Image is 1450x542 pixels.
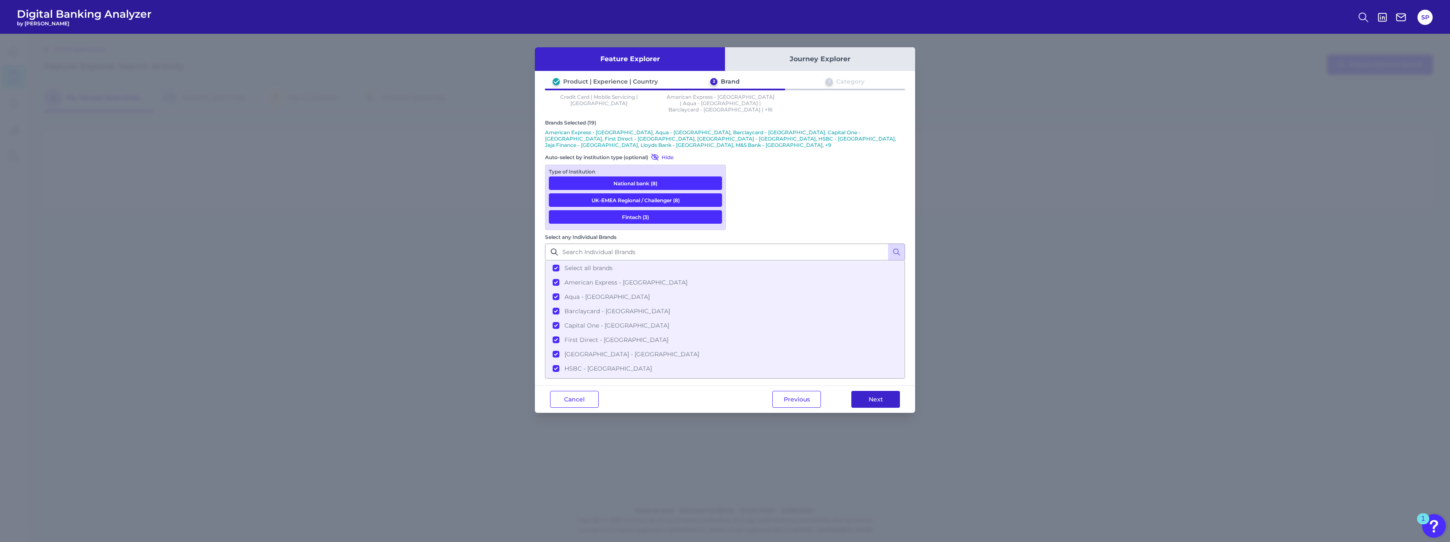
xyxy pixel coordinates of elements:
[546,361,904,376] button: HSBC - [GEOGRAPHIC_DATA]
[545,244,905,260] input: Search Individual Brands
[564,365,652,372] span: HSBC - [GEOGRAPHIC_DATA]
[772,391,821,408] button: Previous
[545,119,905,126] div: Brands Selected (19)
[546,275,904,290] button: American Express - [GEOGRAPHIC_DATA]
[545,94,653,113] p: Credit Card | Mobile Servicing | [GEOGRAPHIC_DATA]
[17,20,152,27] span: by [PERSON_NAME]
[564,279,687,286] span: American Express - [GEOGRAPHIC_DATA]
[549,168,722,175] div: Type of Institution
[826,78,833,85] div: 3
[564,336,668,344] span: First Direct - [GEOGRAPHIC_DATA]
[549,193,722,207] button: UK-EMEA Regional / Challenger (8)
[564,264,613,272] span: Select all brands
[546,290,904,304] button: Aqua - [GEOGRAPHIC_DATA]
[546,318,904,333] button: Capital One - [GEOGRAPHIC_DATA]
[721,78,740,85] div: Brand
[546,261,904,275] button: Select all brands
[545,234,616,240] label: Select any Individual Brands
[549,210,722,224] button: Fintech (3)
[563,78,658,85] div: Product | Experience | Country
[564,307,670,315] span: Barclaycard - [GEOGRAPHIC_DATA]
[545,129,905,148] p: American Express - [GEOGRAPHIC_DATA], Aqua - [GEOGRAPHIC_DATA], Barclaycard - [GEOGRAPHIC_DATA], ...
[546,333,904,347] button: First Direct - [GEOGRAPHIC_DATA]
[836,78,864,85] div: Category
[1422,514,1446,538] button: Open Resource Center, 1 new notification
[648,153,673,161] button: Hide
[725,47,915,71] button: Journey Explorer
[564,293,650,301] span: Aqua - [GEOGRAPHIC_DATA]
[564,350,699,358] span: [GEOGRAPHIC_DATA] - [GEOGRAPHIC_DATA]
[550,391,599,408] button: Cancel
[545,153,726,161] div: Auto-select by institution type (optional)
[667,94,775,113] p: American Express - [GEOGRAPHIC_DATA] | Aqua - [GEOGRAPHIC_DATA] | Barclaycard - [GEOGRAPHIC_DATA]...
[1421,519,1425,530] div: 1
[564,322,669,329] span: Capital One - [GEOGRAPHIC_DATA]
[546,304,904,318] button: Barclaycard - [GEOGRAPHIC_DATA]
[549,176,722,190] button: National bank (8)
[535,47,725,71] button: Feature Explorer
[710,78,717,85] div: 2
[546,376,904,390] button: Jaja Finance - [GEOGRAPHIC_DATA]
[546,347,904,361] button: [GEOGRAPHIC_DATA] - [GEOGRAPHIC_DATA]
[1417,10,1433,25] button: SP
[17,8,152,20] span: Digital Banking Analyzer
[851,391,900,408] button: Next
